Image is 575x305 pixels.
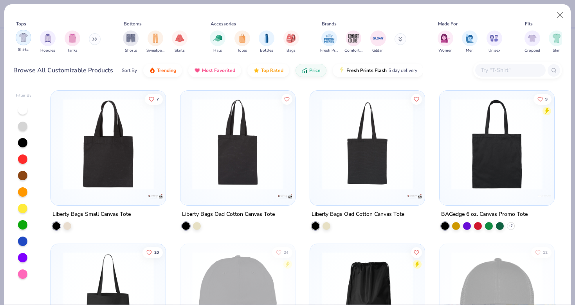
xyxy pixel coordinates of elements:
[40,30,56,54] div: filter for Hoodies
[552,34,561,43] img: Slim Image
[123,30,139,54] button: filter button
[234,30,250,54] button: filter button
[370,30,386,54] div: filter for Gildan
[281,93,292,104] button: Like
[202,67,235,74] span: Most Favorited
[143,64,182,77] button: Trending
[16,93,32,99] div: Filter By
[466,48,474,54] span: Men
[320,30,338,54] button: filter button
[68,34,77,43] img: Tanks Image
[490,34,499,43] img: Unisex Image
[488,48,500,54] span: Unisex
[59,99,158,190] img: 119f3be6-5c8d-4dec-a817-4e77bf7f5439
[283,30,299,54] button: filter button
[525,20,533,27] div: Fits
[545,97,548,101] span: 9
[528,34,537,43] img: Cropped Image
[411,93,422,104] button: Like
[145,93,163,104] button: Like
[175,34,184,43] img: Skirts Image
[441,210,528,219] div: BAGedge 6 oz. Canvas Promo Tote
[188,64,241,77] button: Most Favorited
[182,210,275,219] div: Liberty Bags Oad Cotton Canvas Tote
[16,30,31,54] button: filter button
[188,99,287,190] img: 023b2e3e-e657-4517-9626-d9b1eed8d70c
[411,247,422,258] button: Like
[149,67,155,74] img: trending.gif
[438,20,458,27] div: Made For
[438,30,453,54] button: filter button
[172,30,187,54] button: filter button
[122,67,137,74] div: Sort By
[175,48,185,54] span: Skirts
[536,188,552,204] img: BAGedge logo
[525,30,540,54] div: filter for Cropped
[543,250,548,254] span: 12
[309,67,321,74] span: Price
[462,30,478,54] div: filter for Men
[525,48,540,54] span: Cropped
[148,188,163,204] img: Liberty Bags logo
[16,30,31,53] div: filter for Shirts
[441,34,450,43] img: Women Image
[40,30,56,54] button: filter button
[213,48,222,54] span: Hats
[348,32,359,44] img: Comfort Colors Image
[172,30,187,54] div: filter for Skirts
[238,34,247,43] img: Totes Image
[253,67,260,74] img: TopRated.gif
[277,188,293,204] img: Liberty Bags logo
[370,30,386,54] button: filter button
[154,250,159,254] span: 20
[16,20,26,27] div: Tops
[287,48,296,54] span: Bags
[372,32,384,44] img: Gildan Image
[323,32,335,44] img: Fresh Prints Image
[157,97,159,101] span: 7
[52,210,131,219] div: Liberty Bags Small Canvas Tote
[509,224,513,228] span: + 7
[151,34,160,43] img: Sweatpants Image
[211,20,236,27] div: Accessories
[322,20,337,27] div: Brands
[43,34,52,43] img: Hoodies Image
[194,67,200,74] img: most_fav.gif
[213,34,222,43] img: Hats Image
[388,66,417,75] span: 5 day delivery
[123,30,139,54] div: filter for Shorts
[438,48,452,54] span: Women
[339,67,345,74] img: flash.gif
[124,20,142,27] div: Bottoms
[210,30,225,54] div: filter for Hats
[462,30,478,54] button: filter button
[553,8,568,23] button: Close
[372,48,384,54] span: Gildan
[262,34,271,43] img: Bottles Image
[157,67,176,74] span: Trending
[284,250,288,254] span: 24
[344,30,362,54] button: filter button
[346,67,387,74] span: Fresh Prints Flash
[465,34,474,43] img: Men Image
[312,210,404,219] div: Liberty Bags Oad Cotton Canvas Tote
[126,34,135,43] img: Shorts Image
[260,48,273,54] span: Bottles
[447,99,546,190] img: 27b5c7c3-e969-429a-aedd-a97ddab816ce
[65,30,80,54] button: filter button
[13,66,113,75] div: Browse All Customizable Products
[320,30,338,54] div: filter for Fresh Prints
[480,66,540,75] input: Try "T-Shirt"
[525,30,540,54] button: filter button
[296,64,326,77] button: Price
[234,30,250,54] div: filter for Totes
[438,30,453,54] div: filter for Women
[18,47,29,53] span: Shirts
[534,93,552,104] button: Like
[146,30,164,54] div: filter for Sweatpants
[287,34,295,43] img: Bags Image
[125,48,137,54] span: Shorts
[531,247,552,258] button: Like
[283,30,299,54] div: filter for Bags
[344,30,362,54] div: filter for Comfort Colors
